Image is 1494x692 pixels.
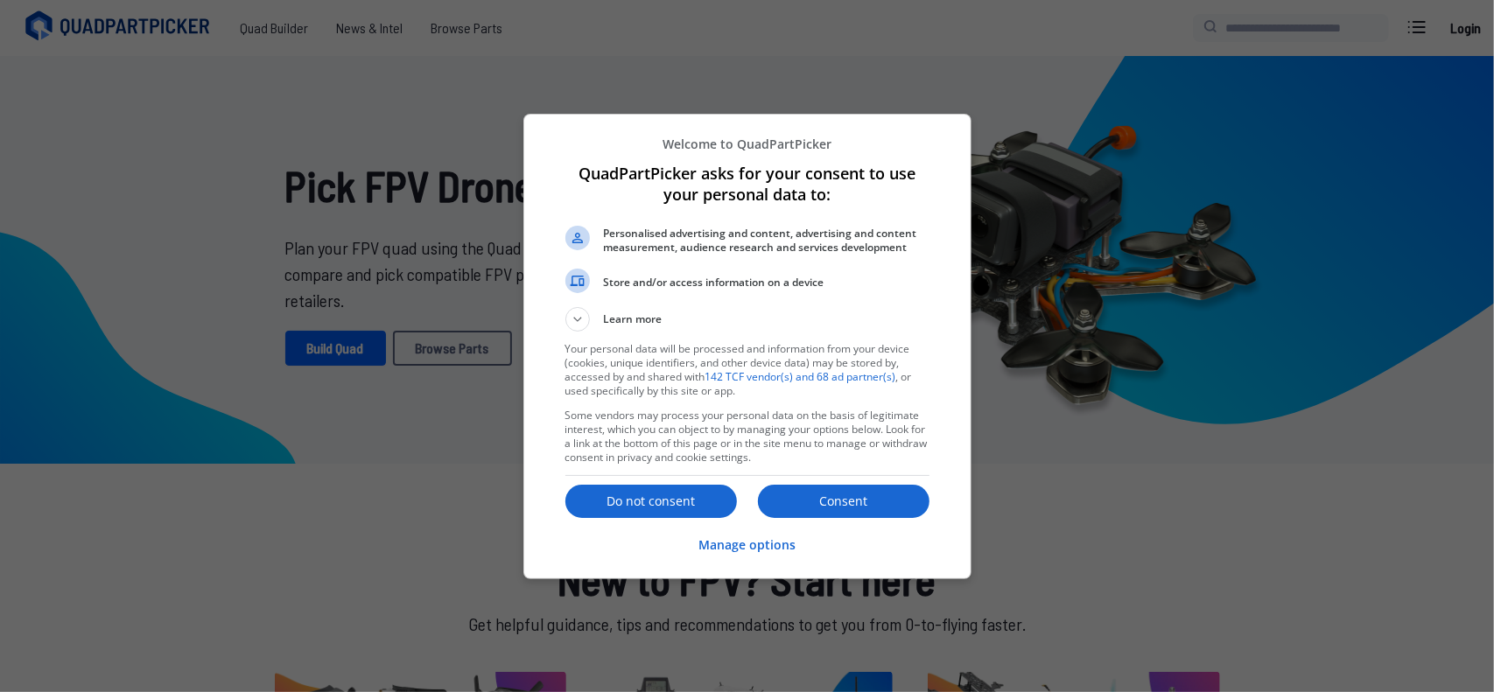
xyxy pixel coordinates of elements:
p: Welcome to QuadPartPicker [565,136,929,152]
button: Learn more [565,307,929,332]
p: Your personal data will be processed and information from your device (cookies, unique identifier... [565,342,929,398]
a: 142 TCF vendor(s) and 68 ad partner(s) [705,369,896,384]
h1: QuadPartPicker asks for your consent to use your personal data to: [565,163,929,205]
p: Do not consent [565,493,737,510]
p: Manage options [698,536,796,554]
p: Consent [758,493,929,510]
div: QuadPartPicker asks for your consent to use your personal data to: [523,114,971,579]
span: Learn more [604,311,663,332]
span: Store and/or access information on a device [604,276,929,290]
button: Do not consent [565,485,737,518]
button: Consent [758,485,929,518]
button: Manage options [698,527,796,564]
span: Personalised advertising and content, advertising and content measurement, audience research and ... [604,227,929,255]
p: Some vendors may process your personal data on the basis of legitimate interest, which you can ob... [565,409,929,465]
